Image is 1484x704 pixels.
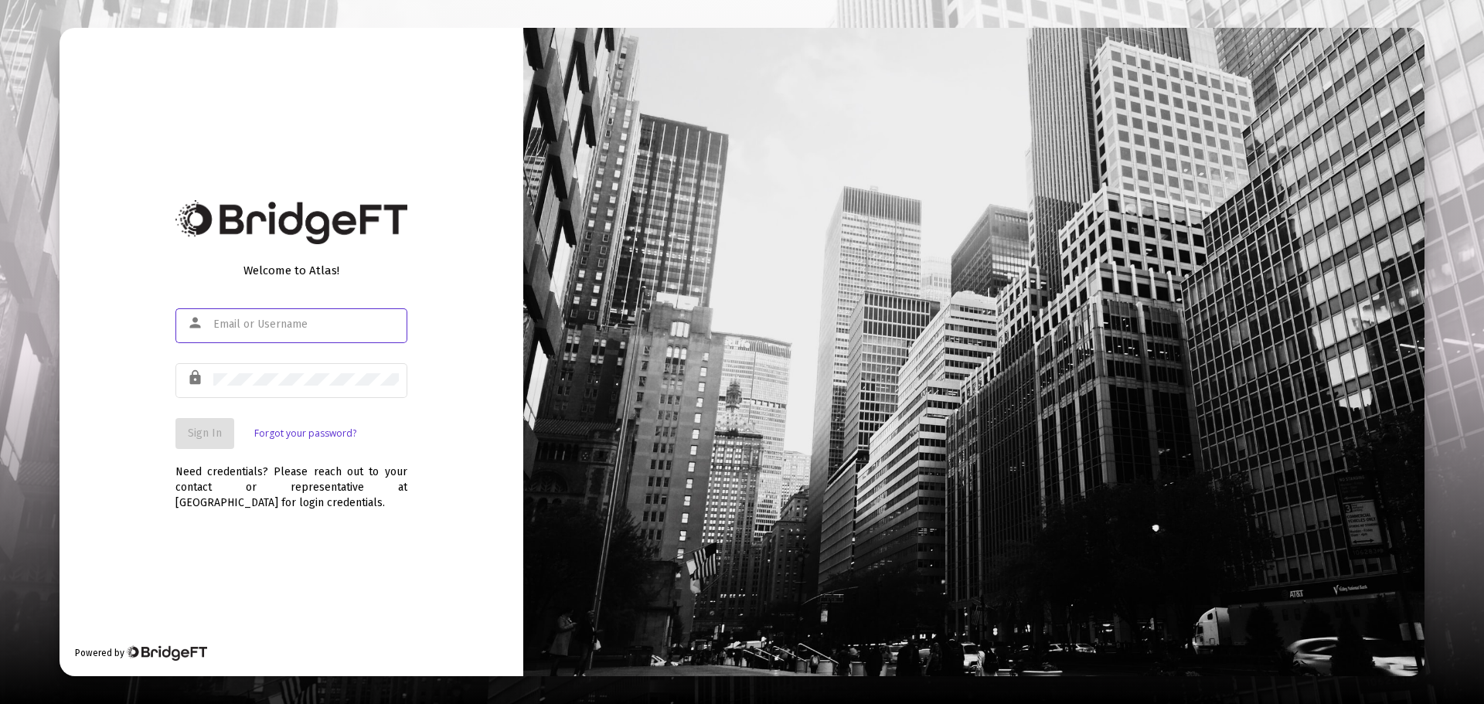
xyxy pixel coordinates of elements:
span: Sign In [188,427,222,440]
div: Welcome to Atlas! [175,263,407,278]
div: Powered by [75,645,207,661]
a: Forgot your password? [254,426,356,441]
div: Need credentials? Please reach out to your contact or representative at [GEOGRAPHIC_DATA] for log... [175,449,407,511]
img: Bridge Financial Technology Logo [175,200,407,244]
mat-icon: person [187,314,206,332]
input: Email or Username [213,318,399,331]
mat-icon: lock [187,369,206,387]
button: Sign In [175,418,234,449]
img: Bridge Financial Technology Logo [126,645,207,661]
